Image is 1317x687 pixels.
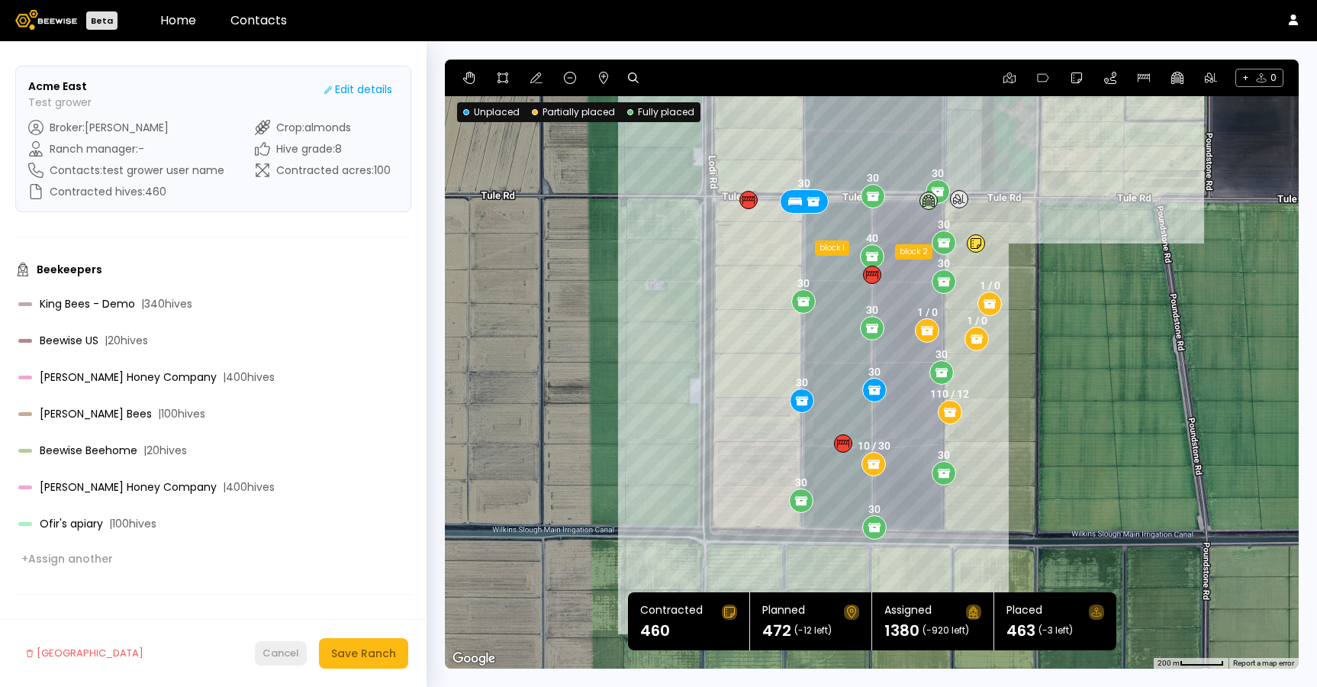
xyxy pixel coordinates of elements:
[930,388,969,400] div: 110 / 12
[1038,626,1073,635] span: (-3 left)
[815,240,849,256] div: block 1
[916,306,937,318] div: 1 / 0
[449,649,499,669] a: Open this area in Google Maps (opens a new window)
[762,605,805,620] div: Planned
[255,641,307,666] button: Cancel
[794,476,807,489] div: 30
[28,95,92,111] p: Test grower
[938,449,950,461] div: 30
[143,445,187,456] span: | 20 hives
[895,244,932,260] div: block 2
[28,141,224,156] div: Ranch manager : -
[18,298,362,309] div: King Bees - Demo
[255,120,391,135] div: Crop : almonds
[1235,69,1283,87] span: + 0
[884,605,932,620] div: Assigned
[449,649,499,669] img: Google
[230,11,287,29] a: Contacts
[794,626,832,635] span: (-12 left)
[15,328,411,353] div: Beewise US|20hives
[318,79,398,101] button: Edit details
[15,548,119,569] button: +Assign another
[640,605,703,620] div: Contracted
[28,120,224,135] div: Broker : [PERSON_NAME]
[141,298,192,309] span: | 340 hives
[28,79,92,95] h3: Acme East
[1006,623,1035,638] h1: 463
[867,172,879,184] div: 30
[18,335,362,346] div: Beewise US
[37,264,102,275] h3: Beekeepers
[762,623,791,638] h1: 472
[858,440,890,452] div: 10 / 30
[15,475,411,499] div: [PERSON_NAME] Honey Company|400hives
[15,365,411,389] div: [PERSON_NAME] Honey Company|400hives
[319,638,408,669] button: Save Ranch
[797,277,809,289] div: 30
[932,167,944,179] div: 30
[866,232,878,244] div: 40
[938,218,950,231] div: 30
[532,105,615,119] div: Partially placed
[223,482,275,492] span: | 400 hives
[105,335,148,346] span: | 20 hives
[798,177,810,189] div: 30
[884,623,919,638] h1: 1380
[18,372,362,382] div: [PERSON_NAME] Honey Company
[938,257,950,269] div: 30
[223,372,275,382] span: | 400 hives
[15,10,77,30] img: Beewise logo
[86,11,118,30] div: Beta
[15,292,411,316] div: King Bees - Demo|340hives
[1158,659,1180,667] span: 200 m
[463,105,520,119] div: Unplaced
[868,366,881,378] div: 30
[627,105,694,119] div: Fully placed
[966,314,987,327] div: 1 / 0
[868,503,881,515] div: 30
[1233,659,1294,667] a: Report a map error
[640,623,670,638] h1: 460
[18,482,362,492] div: [PERSON_NAME] Honey Company
[866,304,878,316] div: 30
[15,402,411,426] div: [PERSON_NAME] Bees|100hives
[935,348,948,360] div: 30
[21,552,113,566] div: + Assign another
[18,445,362,456] div: Beewise Beehome
[255,163,391,178] div: Contracted acres : 100
[109,518,156,529] span: | 100 hives
[324,82,392,98] div: Edit details
[796,376,808,389] div: 30
[331,645,396,662] div: Save Ranch
[18,518,362,529] div: Ofir's apiary
[262,646,299,661] div: Cancel
[28,184,224,199] div: Contracted hives : 460
[158,408,205,419] span: | 100 hives
[255,141,391,156] div: Hive grade : 8
[18,638,151,669] button: [GEOGRAPHIC_DATA]
[26,646,143,661] div: [GEOGRAPHIC_DATA]
[18,408,362,419] div: [PERSON_NAME] Bees
[1006,605,1042,620] div: Placed
[979,279,1000,292] div: 1 / 0
[15,511,411,536] div: Ofir's apiary|100hives
[15,438,411,463] div: Beewise Beehome|20hives
[923,626,969,635] span: (-920 left)
[28,163,224,178] div: Contacts : test grower user name
[1153,658,1228,669] button: Map Scale: 200 m per 54 pixels
[160,11,196,29] a: Home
